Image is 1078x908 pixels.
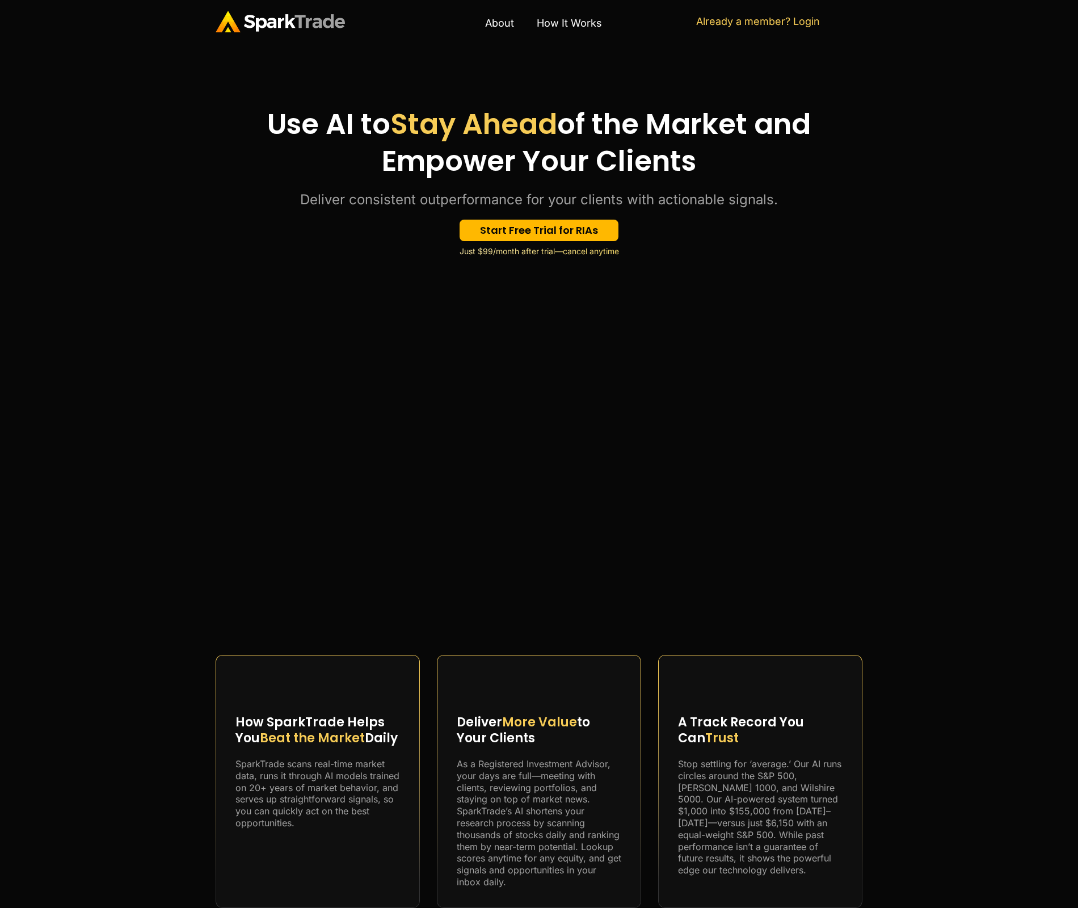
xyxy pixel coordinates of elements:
span: Stay Ahead [390,104,557,144]
a: Already a member? Login [696,15,820,27]
span: More Value [502,713,577,731]
h3: A Track Record You Can [678,714,843,747]
span: Beat the Market [260,729,365,747]
h3: Deliver to Your Clients [457,714,621,747]
a: About [474,10,525,36]
p: SparkTrade scans real-time market data, runs it through AI models trained on 20+ years of market ... [235,758,400,829]
h2: Use AI to of the Market and Empower Your Clients [221,106,857,179]
span: Trust [705,729,739,747]
a: How It Works [525,10,613,36]
nav: Menu [390,10,696,36]
h3: How SparkTrade Helps You Daily [235,714,400,747]
span: Start Free Trial for RIAs [480,225,598,236]
p: As a Registered Investment Advisor, your days are full—meeting with clients, reviewing portfolios... [457,758,621,888]
p: Deliver consistent outperformance for your clients with actionable signals. [221,191,857,208]
p: Stop settling for ‘average.’ Our AI runs circles around the S&P 500, [PERSON_NAME] 1000, and Wils... [678,758,843,876]
a: Start Free Trial for RIAs [460,220,618,241]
